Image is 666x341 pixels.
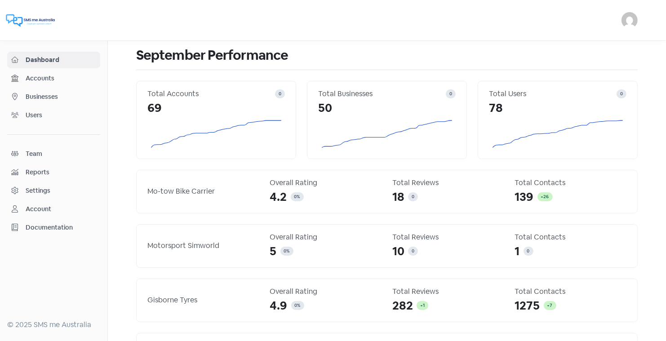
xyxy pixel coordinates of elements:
span: 0 [449,91,452,97]
span: Dashboard [26,55,96,65]
span: % [287,248,290,254]
div: 69 [147,99,285,117]
span: 1275 [515,297,540,314]
span: 18 [392,188,404,206]
span: % [297,194,300,199]
div: © 2025 SMS me Australia [7,319,100,330]
span: +7 [547,302,553,308]
span: 282 [392,297,413,314]
div: Total Contacts [515,177,627,188]
span: Businesses [26,92,96,102]
div: Total Contacts [515,286,627,297]
div: Total Reviews [392,286,504,297]
span: % [297,302,301,308]
span: 4.2 [270,188,287,206]
div: Total Contacts [515,232,627,243]
div: Total Accounts [147,89,275,99]
a: Dashboard [7,52,100,68]
div: Settings [26,186,50,195]
a: Accounts [7,70,100,87]
span: 0 [279,91,281,97]
span: Reports [26,168,96,177]
span: 4.9 [270,297,288,314]
span: 0 [284,248,287,254]
span: Accounts [26,74,96,83]
span: 0 [412,194,414,199]
div: 50 [318,99,456,117]
div: Mo-tow Bike Carrier [147,186,259,197]
span: 0 [412,248,414,254]
div: Overall Rating [270,286,382,297]
span: 1 [515,243,520,260]
div: Motorsport Simworld [147,240,259,251]
span: Team [26,149,96,159]
div: Total Users [489,89,617,99]
div: Overall Rating [270,177,382,188]
span: 0 [295,302,297,308]
div: Account [26,204,51,214]
span: 0 [527,248,530,254]
span: Documentation [26,223,96,232]
div: Total Businesses [318,89,446,99]
span: 139 [515,188,534,206]
span: 0 [294,194,297,199]
span: Users [26,111,96,120]
a: Team [7,146,100,162]
span: +1 [420,302,425,308]
a: Account [7,201,100,217]
a: Reports [7,164,100,181]
span: 5 [270,243,277,260]
div: Total Reviews [392,177,504,188]
span: 0 [620,91,623,97]
span: 10 [392,243,404,260]
div: 78 [489,99,626,117]
div: Gisborne Tyres [147,295,259,306]
div: Total Reviews [392,232,504,243]
a: Users [7,107,100,124]
a: Settings [7,182,100,199]
h1: September Performance [136,41,638,70]
a: Businesses [7,89,100,105]
a: Documentation [7,219,100,236]
span: +26 [541,194,549,199]
img: User [622,12,638,28]
div: Overall Rating [270,232,382,243]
